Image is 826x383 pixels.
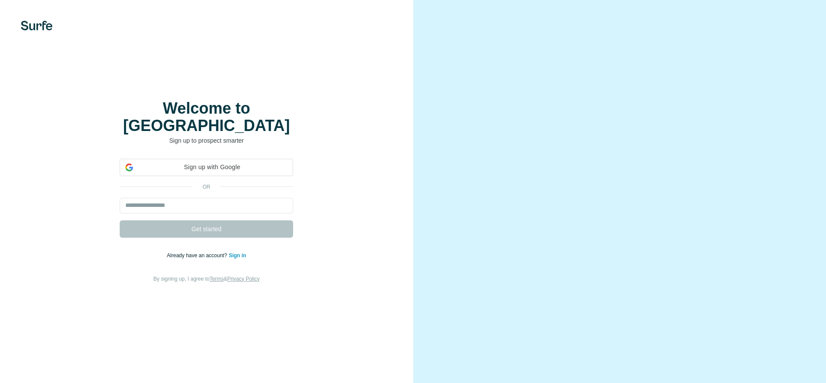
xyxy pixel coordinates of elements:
span: By signing up, I agree to & [153,276,260,282]
p: Sign up to prospect smarter [120,136,293,145]
img: Surfe's logo [21,21,52,30]
a: Sign in [229,252,246,259]
span: Already have an account? [167,252,229,259]
div: Sign up with Google [120,159,293,176]
a: Terms [209,276,224,282]
p: or [193,183,220,191]
span: Sign up with Google [137,163,287,172]
h1: Welcome to [GEOGRAPHIC_DATA] [120,100,293,134]
a: Privacy Policy [227,276,260,282]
